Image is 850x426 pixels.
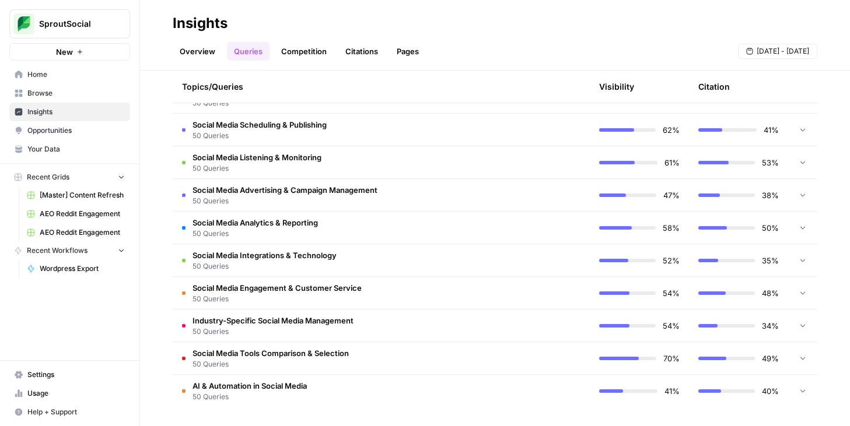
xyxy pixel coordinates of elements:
[762,320,779,332] span: 34%
[193,282,362,294] span: Social Media Engagement & Customer Service
[193,261,337,272] span: 50 Queries
[663,255,680,266] span: 52%
[13,13,34,34] img: SproutSocial Logo
[9,84,130,103] a: Browse
[56,46,73,58] span: New
[663,320,680,332] span: 54%
[9,365,130,384] a: Settings
[193,294,362,304] span: 50 Queries
[193,249,337,261] span: Social Media Integrations & Technology
[762,385,779,397] span: 40%
[698,71,730,103] div: Citation
[193,217,318,228] span: Social Media Analytics & Reporting
[27,245,88,256] span: Recent Workflows
[193,315,354,326] span: Industry-Specific Social Media Management
[22,259,130,278] a: Wordpress Export
[40,227,125,238] span: AEO Reddit Engagement
[764,124,779,136] span: 41%
[664,385,680,397] span: 41%
[182,71,481,103] div: Topics/Queries
[762,189,779,201] span: 38%
[762,353,779,364] span: 49%
[663,189,680,201] span: 47%
[193,392,307,402] span: 50 Queries
[599,81,634,93] div: Visibility
[27,88,125,98] span: Browse
[663,222,680,234] span: 58%
[9,9,130,38] button: Workspace: SproutSocial
[27,69,125,80] span: Home
[40,263,125,274] span: Wordpress Export
[40,209,125,219] span: AEO Reddit Engagement
[9,403,130,421] button: Help + Support
[762,222,779,234] span: 50%
[27,107,125,117] span: Insights
[22,205,130,223] a: AEO Reddit Engagement
[22,223,130,242] a: AEO Reddit Engagement
[193,119,327,131] span: Social Media Scheduling & Publishing
[9,168,130,186] button: Recent Grids
[193,228,318,239] span: 50 Queries
[338,42,385,61] a: Citations
[762,255,779,266] span: 35%
[227,42,270,61] a: Queries
[193,131,327,141] span: 50 Queries
[173,14,228,33] div: Insights
[762,287,779,299] span: 48%
[762,157,779,168] span: 53%
[173,42,222,61] a: Overview
[663,124,680,136] span: 62%
[39,18,110,30] span: SproutSocial
[664,157,680,168] span: 61%
[9,140,130,159] a: Your Data
[757,46,809,57] span: [DATE] - [DATE]
[193,380,307,392] span: AI & Automation in Social Media
[738,44,817,59] button: [DATE] - [DATE]
[193,152,321,163] span: Social Media Listening & Monitoring
[27,388,125,399] span: Usage
[193,184,377,196] span: Social Media Advertising & Campaign Management
[22,186,130,205] a: [Master] Content Refresh
[9,43,130,61] button: New
[27,369,125,380] span: Settings
[9,103,130,121] a: Insights
[9,384,130,403] a: Usage
[193,163,321,174] span: 50 Queries
[663,353,680,364] span: 70%
[27,172,69,182] span: Recent Grids
[193,326,354,337] span: 50 Queries
[9,65,130,84] a: Home
[193,359,349,369] span: 50 Queries
[193,347,349,359] span: Social Media Tools Comparison & Selection
[27,125,125,136] span: Opportunities
[9,242,130,259] button: Recent Workflows
[27,407,125,417] span: Help + Support
[9,121,130,140] a: Opportunities
[193,196,377,206] span: 50 Queries
[663,287,680,299] span: 54%
[274,42,334,61] a: Competition
[40,190,125,200] span: [Master] Content Refresh
[27,144,125,154] span: Your Data
[390,42,426,61] a: Pages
